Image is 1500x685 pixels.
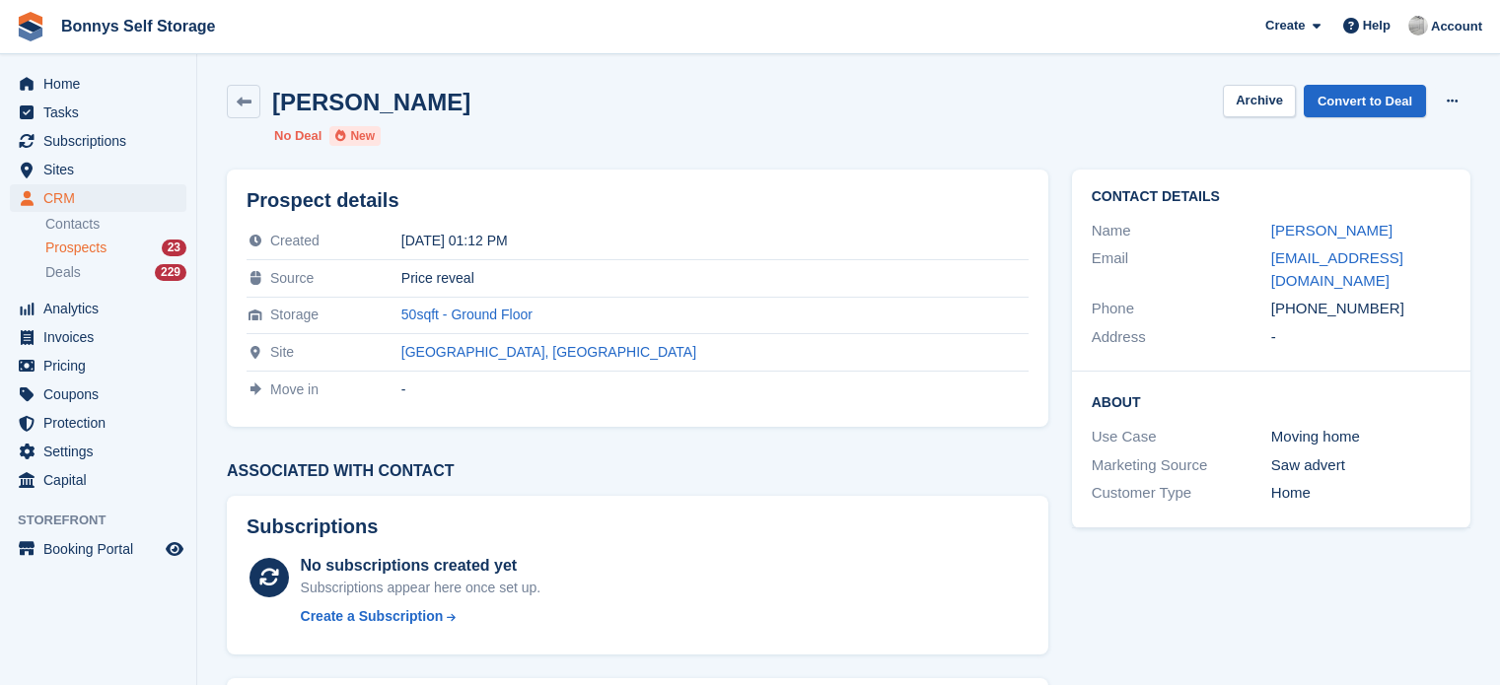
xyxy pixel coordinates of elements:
a: Preview store [163,537,186,561]
a: menu [10,295,186,322]
span: Pricing [43,352,162,379]
div: 23 [162,240,186,256]
span: Settings [43,438,162,465]
span: Sites [43,156,162,183]
div: Customer Type [1092,482,1271,505]
h2: [PERSON_NAME] [272,89,470,115]
a: menu [10,184,186,212]
div: Marketing Source [1092,454,1271,477]
img: James Bonny [1408,16,1428,35]
a: menu [10,127,186,155]
h2: Prospect details [247,189,1029,212]
span: Booking Portal [43,535,162,563]
li: No Deal [274,126,321,146]
div: Phone [1092,298,1271,320]
a: menu [10,70,186,98]
a: [PERSON_NAME] [1271,222,1393,239]
a: menu [10,409,186,437]
div: 229 [155,264,186,281]
a: Deals 229 [45,262,186,283]
div: Address [1092,326,1271,349]
span: Capital [43,466,162,494]
li: New [329,126,381,146]
div: Email [1092,247,1271,292]
a: Convert to Deal [1304,85,1426,117]
a: Bonnys Self Storage [53,10,223,42]
div: - [401,381,1029,397]
span: Analytics [43,295,162,322]
span: Storefront [18,511,196,530]
span: Help [1363,16,1391,35]
a: Create a Subscription [301,606,541,627]
div: [PHONE_NUMBER] [1271,298,1451,320]
div: Moving home [1271,426,1451,448]
span: Tasks [43,99,162,126]
h2: About [1092,391,1451,411]
div: Price reveal [401,270,1029,286]
span: Source [270,270,314,286]
a: menu [10,438,186,465]
span: Protection [43,409,162,437]
a: menu [10,352,186,379]
span: Home [43,70,162,98]
h2: Subscriptions [247,515,1029,538]
a: menu [10,535,186,563]
a: menu [10,380,186,408]
span: Create [1265,16,1305,35]
div: Use Case [1092,426,1271,448]
span: Subscriptions [43,127,162,155]
a: 50sqft - Ground Floor [401,307,533,322]
div: Saw advert [1271,454,1451,477]
div: Name [1092,220,1271,242]
div: Subscriptions appear here once set up. [301,578,541,598]
span: Move in [270,381,319,397]
a: menu [10,156,186,183]
span: Prospects [45,239,107,257]
h3: Associated with contact [227,462,1048,480]
h2: Contact Details [1092,189,1451,205]
span: Site [270,344,294,360]
a: menu [10,466,186,494]
img: stora-icon-8386f47178a22dfd0bd8f6a31ec36ba5ce8667c1dd55bd0f319d3a0aa187defe.svg [16,12,45,41]
span: Created [270,233,320,248]
span: Account [1431,17,1482,36]
div: No subscriptions created yet [301,554,541,578]
button: Archive [1223,85,1296,117]
div: Create a Subscription [301,606,444,627]
div: - [1271,326,1451,349]
a: Prospects 23 [45,238,186,258]
a: [GEOGRAPHIC_DATA], [GEOGRAPHIC_DATA] [401,344,696,360]
a: [EMAIL_ADDRESS][DOMAIN_NAME] [1271,249,1403,289]
a: menu [10,99,186,126]
span: Invoices [43,323,162,351]
a: Contacts [45,215,186,234]
span: CRM [43,184,162,212]
span: Deals [45,263,81,282]
span: Storage [270,307,319,322]
span: Coupons [43,380,162,408]
a: menu [10,323,186,351]
div: Home [1271,482,1451,505]
div: [DATE] 01:12 PM [401,233,1029,248]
